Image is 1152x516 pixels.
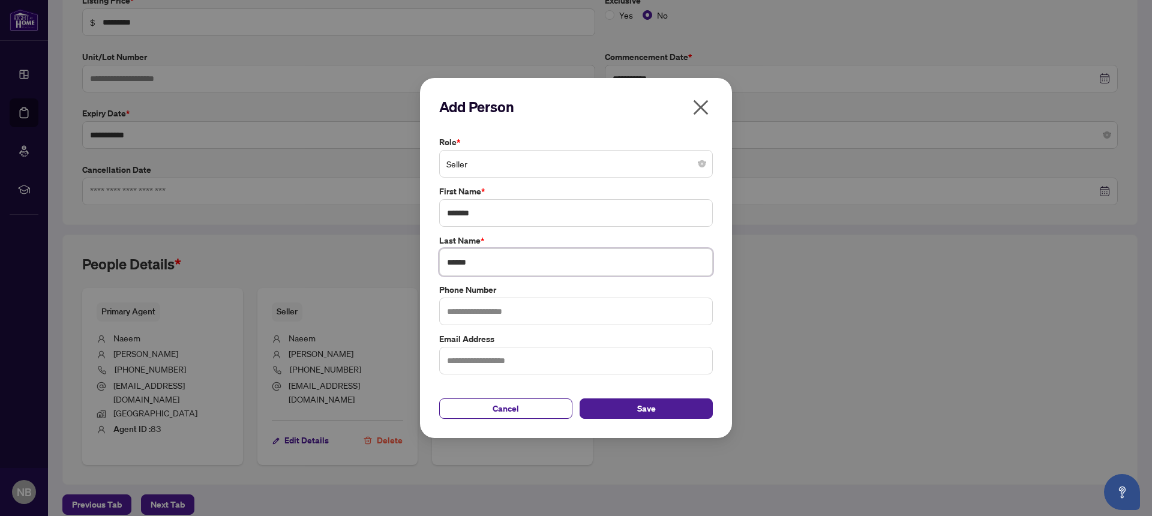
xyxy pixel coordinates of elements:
[1104,474,1140,510] button: Open asap
[439,136,713,149] label: Role
[580,398,713,419] button: Save
[439,234,713,247] label: Last Name
[691,98,710,117] span: close
[439,283,713,296] label: Phone Number
[439,97,713,116] h2: Add Person
[637,399,656,418] span: Save
[698,160,706,167] span: close-circle
[446,152,706,175] span: Seller
[493,399,519,418] span: Cancel
[439,332,713,346] label: Email Address
[439,185,713,198] label: First Name
[439,398,572,419] button: Cancel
